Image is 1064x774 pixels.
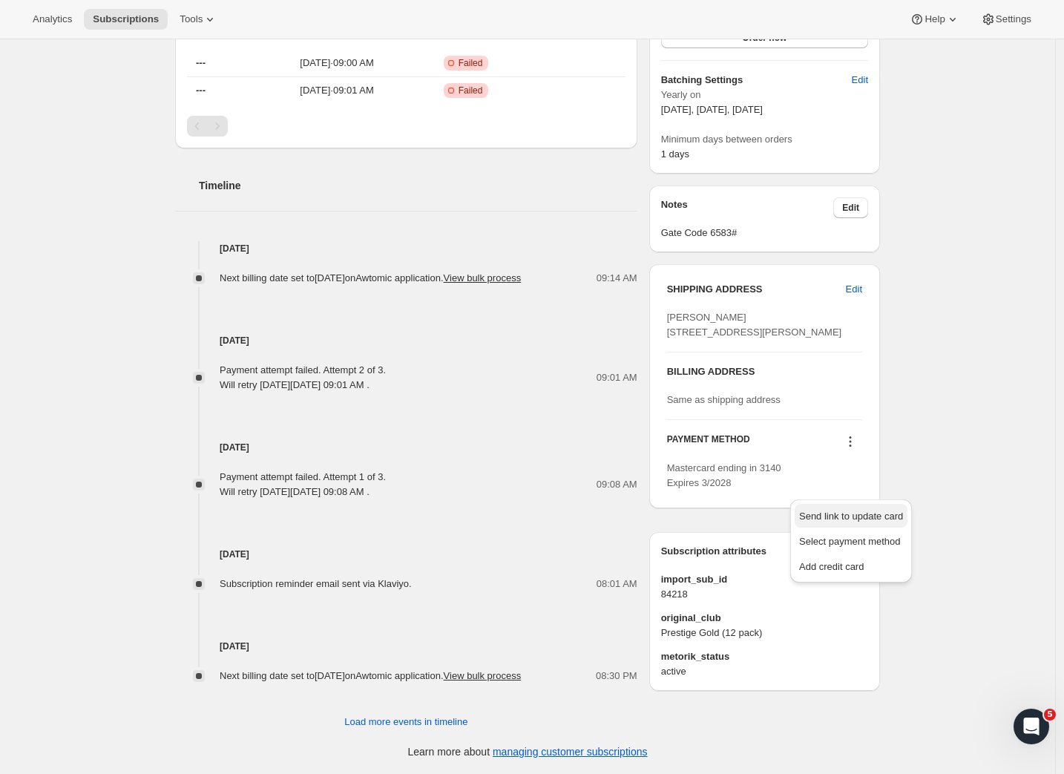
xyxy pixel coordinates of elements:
span: Minimum days between orders [661,132,868,147]
span: Failed [459,85,483,96]
div: Payment attempt failed. Attempt 1 of 3. Will retry [DATE][DATE] 09:08 AM . [220,470,386,499]
h2: Timeline [199,178,637,193]
span: 5 [1044,709,1056,721]
button: Select payment method [795,529,907,553]
button: Help [901,9,968,30]
span: Next billing date set to [DATE] on Awtomic application . [220,272,521,283]
span: original_club [661,611,868,626]
button: Send link to update card [795,504,907,528]
p: Learn more about [408,744,648,759]
span: 08:30 PM [596,669,637,683]
span: active [661,664,868,679]
span: --- [196,57,206,68]
span: Load more events in timeline [344,715,467,729]
span: metorik_status [661,649,868,664]
span: 09:14 AM [597,271,637,286]
span: Prestige Gold (12 pack) [661,626,868,640]
span: 09:08 AM [597,477,637,492]
h4: [DATE] [175,440,637,455]
span: [DATE] · 09:00 AM [263,56,411,70]
span: Analytics [33,13,72,25]
button: View bulk process [444,670,522,681]
h3: Subscription attributes [661,544,834,565]
span: Edit [846,282,862,297]
button: Edit [843,68,877,92]
span: [DATE], [DATE], [DATE] [661,104,763,115]
span: [DATE] · 09:01 AM [263,83,411,98]
span: Send link to update card [799,511,903,522]
span: Subscriptions [93,13,159,25]
span: Settings [996,13,1031,25]
h4: [DATE] [175,547,637,562]
span: [PERSON_NAME] [STREET_ADDRESS][PERSON_NAME] [667,312,842,338]
span: Mastercard ending in 3140 Expires 3/2028 [667,462,781,488]
nav: Pagination [187,116,625,137]
span: Subscription reminder email sent via Klaviyo. [220,578,412,589]
button: Analytics [24,9,81,30]
button: Tools [171,9,226,30]
span: 84218 [661,587,868,602]
span: Yearly on [661,88,868,102]
span: Add credit card [799,561,864,572]
span: Edit [842,202,859,214]
button: Subscriptions [84,9,168,30]
span: Next billing date set to [DATE] on Awtomic application . [220,670,521,681]
button: View bulk process [444,272,522,283]
a: managing customer subscriptions [493,746,648,758]
span: 08:01 AM [597,577,637,591]
h3: BILLING ADDRESS [667,364,862,379]
button: Settings [972,9,1040,30]
iframe: Intercom live chat [1014,709,1049,744]
h4: [DATE] [175,639,637,654]
h4: [DATE] [175,241,637,256]
button: Edit [837,278,871,301]
h3: PAYMENT METHOD [667,433,750,453]
button: Edit [833,197,868,218]
span: Select payment method [799,536,901,547]
span: --- [196,85,206,96]
span: 09:01 AM [597,370,637,385]
button: Load more events in timeline [335,710,476,734]
span: import_sub_id [661,572,868,587]
h3: SHIPPING ADDRESS [667,282,846,297]
span: 1 days [661,148,689,160]
span: Edit [852,73,868,88]
span: Help [925,13,945,25]
span: Same as shipping address [667,394,781,405]
span: Tools [180,13,203,25]
h6: Batching Settings [661,73,852,88]
span: Gate Code 6583# [661,226,868,240]
h4: [DATE] [175,333,637,348]
h3: Notes [661,197,834,218]
button: Add credit card [795,554,907,578]
div: Payment attempt failed. Attempt 2 of 3. Will retry [DATE][DATE] 09:01 AM . [220,363,386,393]
span: Failed [459,57,483,69]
